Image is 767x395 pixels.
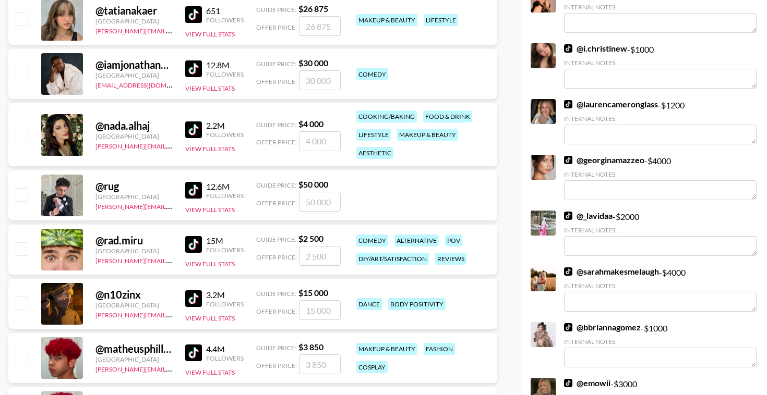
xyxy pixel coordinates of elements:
div: [GEOGRAPHIC_DATA] [95,193,173,201]
strong: $ 50 000 [298,179,328,189]
div: Internal Notes: [564,338,757,345]
strong: $ 2 500 [298,233,323,243]
div: fashion [424,343,455,355]
img: TikTok [185,60,202,77]
button: View Full Stats [185,30,235,38]
button: View Full Stats [185,260,235,268]
input: 3 850 [299,354,341,374]
a: [EMAIL_ADDRESS][DOMAIN_NAME] [95,79,200,89]
input: 26 875 [299,16,341,36]
span: Offer Price: [256,78,297,85]
div: 12.8M [206,60,244,70]
button: View Full Stats [185,206,235,214]
strong: $ 30 000 [298,58,328,68]
a: [PERSON_NAME][EMAIL_ADDRESS][DOMAIN_NAME] [95,255,250,265]
div: lifestyle [424,14,458,26]
div: cooking/baking [356,110,417,122]
div: @ n10zinx [95,288,173,301]
img: TikTok [185,236,202,253]
div: Followers [206,354,244,362]
div: Internal Notes: [564,115,757,122]
a: @_lavidaa [564,211,613,221]
div: Followers [206,192,244,200]
div: [GEOGRAPHIC_DATA] [95,247,173,255]
div: Internal Notes: [564,170,757,178]
img: TikTok [564,379,572,387]
div: comedy [356,234,388,246]
button: View Full Stats [185,368,235,376]
span: Guide Price: [256,290,296,298]
div: Followers [206,300,244,308]
button: View Full Stats [185,84,235,92]
div: [GEOGRAPHIC_DATA] [95,355,173,363]
div: makeup & beauty [356,14,417,26]
div: Internal Notes: [564,282,757,290]
div: makeup & beauty [397,129,458,141]
div: 4.4M [206,344,244,354]
div: @ nada.alhaj [95,119,173,132]
span: Offer Price: [256,199,297,207]
div: food & drink [423,110,472,122]
div: comedy [356,68,388,80]
div: lifestyle [356,129,391,141]
span: Offer Price: [256,362,297,369]
div: @ rug [95,180,173,193]
button: View Full Stats [185,314,235,322]
input: 2 500 [299,246,341,266]
button: View Full Stats [185,145,235,153]
img: TikTok [185,344,202,361]
span: Offer Price: [256,23,297,31]
a: @bbriannagomez [564,322,641,332]
a: @sarahmakesmelaugh [564,266,659,277]
div: - $ 1200 [564,99,757,144]
input: 4 000 [299,131,341,151]
strong: $ 15 000 [298,288,328,298]
div: [GEOGRAPHIC_DATA] [95,132,173,140]
div: - $ 4000 [564,266,757,312]
span: Offer Price: [256,307,297,315]
div: alternative [394,234,439,246]
div: 12.6M [206,181,244,192]
div: body positivity [388,298,446,310]
a: @i.christinew [564,43,627,54]
div: @ rad.miru [95,234,173,247]
a: [PERSON_NAME][EMAIL_ADDRESS][DOMAIN_NAME] [95,140,250,150]
a: [PERSON_NAME][EMAIL_ADDRESS][DOMAIN_NAME] [95,309,250,319]
img: TikTok [185,182,202,199]
img: TikTok [564,323,572,331]
span: Guide Price: [256,6,296,14]
img: TikTok [564,44,572,53]
div: makeup & beauty [356,343,417,355]
div: [GEOGRAPHIC_DATA] [95,17,173,25]
a: @laurencameronglass [564,99,658,109]
span: Offer Price: [256,253,297,261]
img: TikTok [564,156,572,164]
div: [GEOGRAPHIC_DATA] [95,71,173,79]
div: 2.2M [206,120,244,131]
div: 15M [206,236,244,246]
a: @emowii [564,378,610,388]
div: - $ 1000 [564,322,757,367]
div: - $ 4000 [564,155,757,200]
div: @ matheusphillype [95,342,173,355]
div: Followers [206,16,244,24]
img: TikTok [185,6,202,23]
div: - $ 2000 [564,211,757,256]
img: TikTok [564,212,572,220]
input: 30 000 [299,70,341,90]
input: 50 000 [299,192,341,212]
a: [PERSON_NAME][EMAIL_ADDRESS][DOMAIN_NAME] [95,201,250,211]
span: Guide Price: [256,344,296,352]
div: dance [356,298,382,310]
span: Guide Price: [256,60,296,68]
div: @ iamjonathanpeter [95,58,173,71]
div: 651 [206,6,244,16]
div: Internal Notes: [564,3,757,11]
strong: $ 26 875 [298,4,328,14]
div: cosplay [356,361,388,373]
div: Followers [206,246,244,254]
a: [PERSON_NAME][EMAIL_ADDRESS][DOMAIN_NAME] [95,25,250,35]
div: Followers [206,131,244,139]
a: [PERSON_NAME][EMAIL_ADDRESS][DOMAIN_NAME] [95,363,250,373]
div: reviews [435,253,466,265]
